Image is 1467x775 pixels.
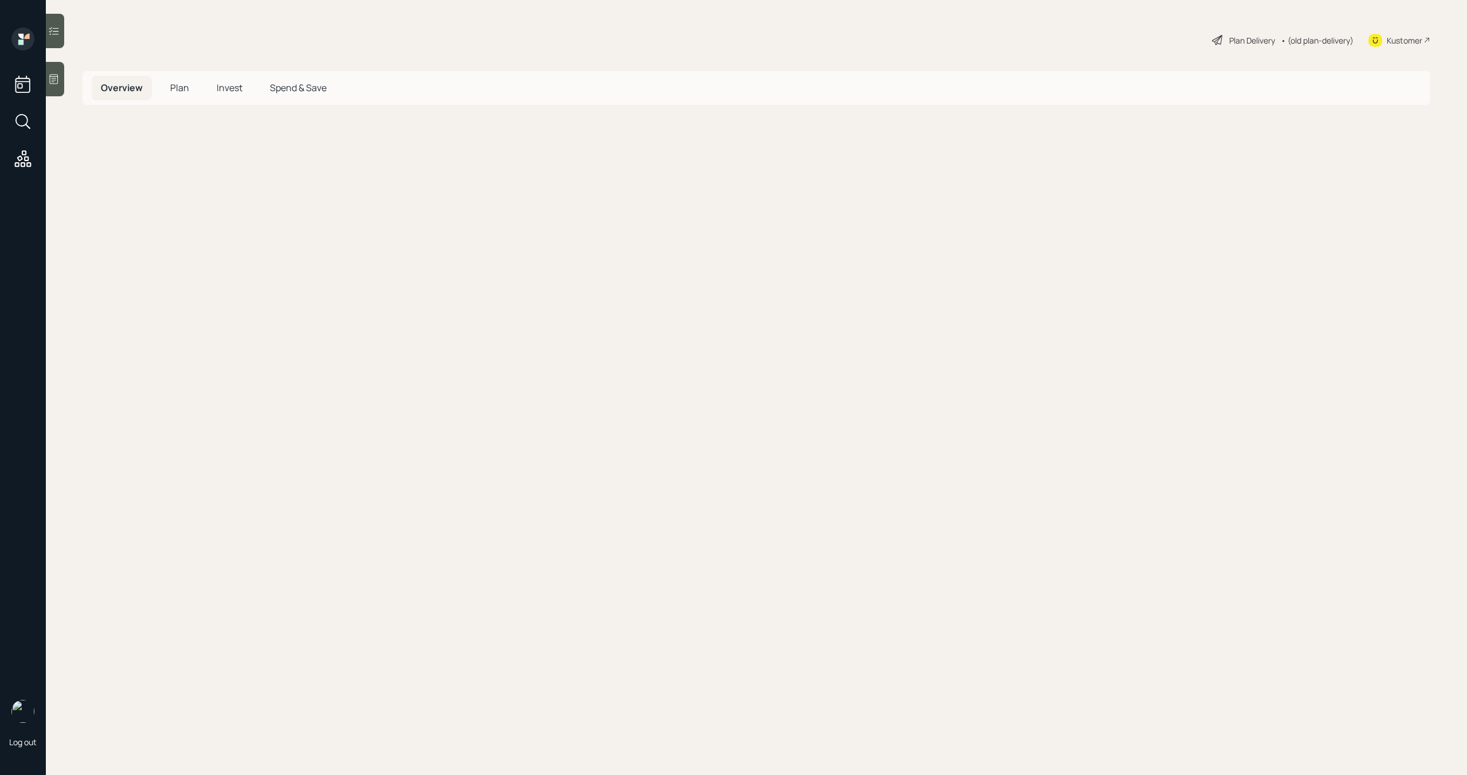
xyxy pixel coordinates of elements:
img: michael-russo-headshot.png [11,700,34,723]
div: • (old plan-delivery) [1281,34,1354,46]
div: Log out [9,737,37,747]
span: Invest [217,81,242,94]
div: Kustomer [1387,34,1422,46]
span: Overview [101,81,143,94]
span: Plan [170,81,189,94]
div: Plan Delivery [1229,34,1275,46]
span: Spend & Save [270,81,327,94]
